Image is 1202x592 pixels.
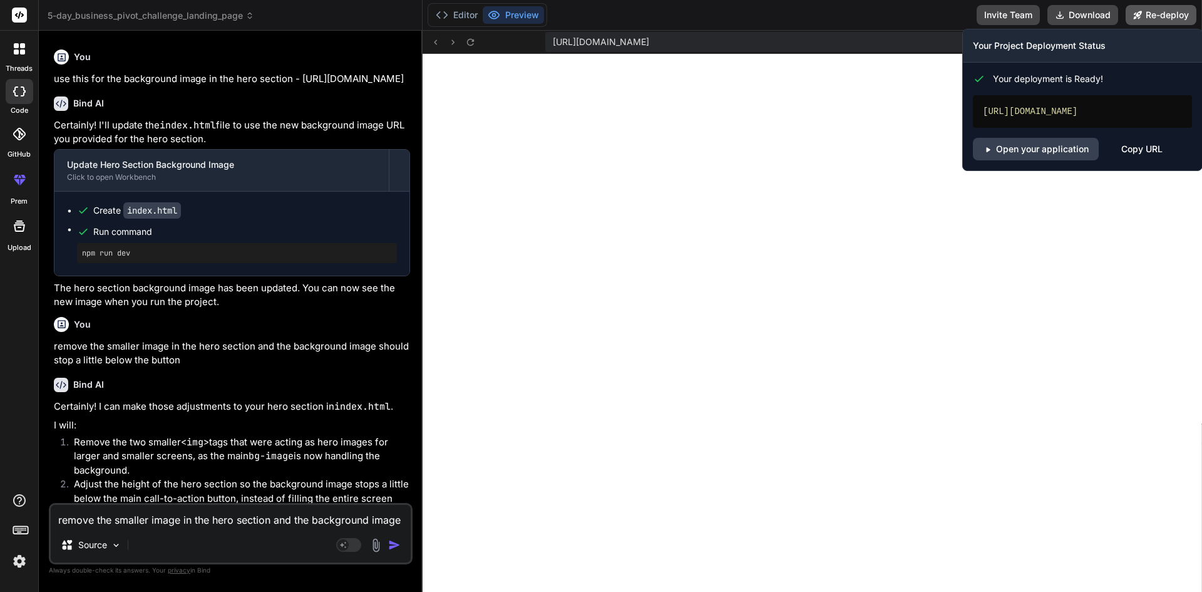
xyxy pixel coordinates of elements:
[388,539,401,551] img: icon
[1047,5,1118,25] button: Download
[369,538,383,553] img: attachment
[54,150,389,191] button: Update Hero Section Background ImageClick to open Workbench
[249,450,294,462] code: bg-image
[6,63,33,74] label: threads
[973,95,1192,128] div: [URL][DOMAIN_NAME]
[973,138,1099,160] a: Open your application
[553,36,649,48] span: [URL][DOMAIN_NAME]
[49,564,413,576] p: Always double-check its answers. Your in Bind
[64,477,410,548] li: Adjust the height of the hero section so the background image stops a little below the main call-...
[431,6,483,24] button: Editor
[334,400,391,413] code: index.html
[73,97,104,110] h6: Bind AI
[973,39,1192,52] h3: Your Project Deployment Status
[54,418,410,433] p: I will:
[93,226,397,238] span: Run command
[181,436,209,449] code: <img>
[123,202,181,219] code: index.html
[8,149,31,160] label: GitHub
[11,105,28,116] label: code
[54,281,410,309] p: The hero section background image has been updated. You can now see the new image when you run th...
[54,340,410,368] p: remove the smaller image in the hero section and the background image should stop a little below ...
[977,5,1040,25] button: Invite Team
[82,248,392,258] pre: npm run dev
[9,551,30,572] img: settings
[74,318,91,331] h6: You
[1126,5,1196,25] button: Re-deploy
[73,378,104,391] h6: Bind AI
[423,54,1202,592] iframe: Preview
[67,172,376,182] div: Click to open Workbench
[111,540,121,551] img: Pick Models
[8,242,31,253] label: Upload
[93,204,181,217] div: Create
[1121,138,1163,160] div: Copy URL
[483,6,544,24] button: Preview
[64,435,410,478] li: Remove the two smaller tags that were acting as hero images for larger and smaller screens, as th...
[67,158,376,171] div: Update Hero Section Background Image
[54,72,410,86] p: use this for the background image in the hero section - [URL][DOMAIN_NAME]
[54,118,410,147] p: Certainly! I'll update the file to use the new background image URL you provided for the hero sec...
[11,196,28,207] label: prem
[168,566,190,574] span: privacy
[160,119,216,132] code: index.html
[54,400,410,414] p: Certainly! I can make those adjustments to your hero section in .
[48,9,254,22] span: 5-day_business_pivot_challenge_landing_page
[74,51,91,63] h6: You
[78,539,107,551] p: Source
[993,73,1103,85] span: Your deployment is Ready!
